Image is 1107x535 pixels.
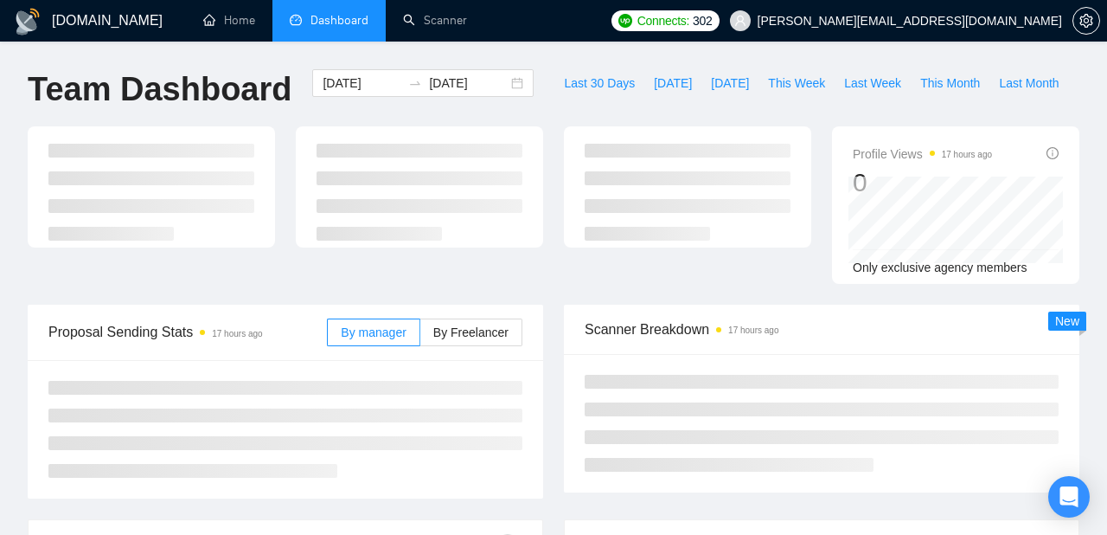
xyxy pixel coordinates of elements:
[564,74,635,93] span: Last 30 Days
[1072,14,1100,28] a: setting
[48,321,327,343] span: Proposal Sending Stats
[554,69,644,97] button: Last 30 Days
[203,13,255,28] a: homeHome
[403,13,467,28] a: searchScanner
[989,69,1068,97] button: Last Month
[853,166,992,199] div: 0
[920,74,980,93] span: This Month
[323,74,401,93] input: Start date
[911,69,989,97] button: This Month
[654,74,692,93] span: [DATE]
[711,74,749,93] span: [DATE]
[618,14,632,28] img: upwork-logo.png
[758,69,835,97] button: This Week
[734,15,746,27] span: user
[310,13,368,28] span: Dashboard
[728,326,778,335] time: 17 hours ago
[408,76,422,90] span: to
[14,8,42,35] img: logo
[429,74,508,93] input: End date
[28,69,291,110] h1: Team Dashboard
[999,74,1059,93] span: Last Month
[637,11,689,30] span: Connects:
[290,14,302,26] span: dashboard
[1072,7,1100,35] button: setting
[942,150,992,159] time: 17 hours ago
[853,144,992,164] span: Profile Views
[1046,147,1059,159] span: info-circle
[835,69,911,97] button: Last Week
[433,326,509,339] span: By Freelancer
[853,261,1027,274] span: Only exclusive agency members
[701,69,758,97] button: [DATE]
[1073,14,1099,28] span: setting
[341,326,406,339] span: By manager
[1055,314,1079,328] span: New
[585,319,1059,340] span: Scanner Breakdown
[844,74,901,93] span: Last Week
[1048,476,1090,518] div: Open Intercom Messenger
[693,11,712,30] span: 302
[644,69,701,97] button: [DATE]
[408,76,422,90] span: swap-right
[768,74,825,93] span: This Week
[212,329,262,338] time: 17 hours ago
